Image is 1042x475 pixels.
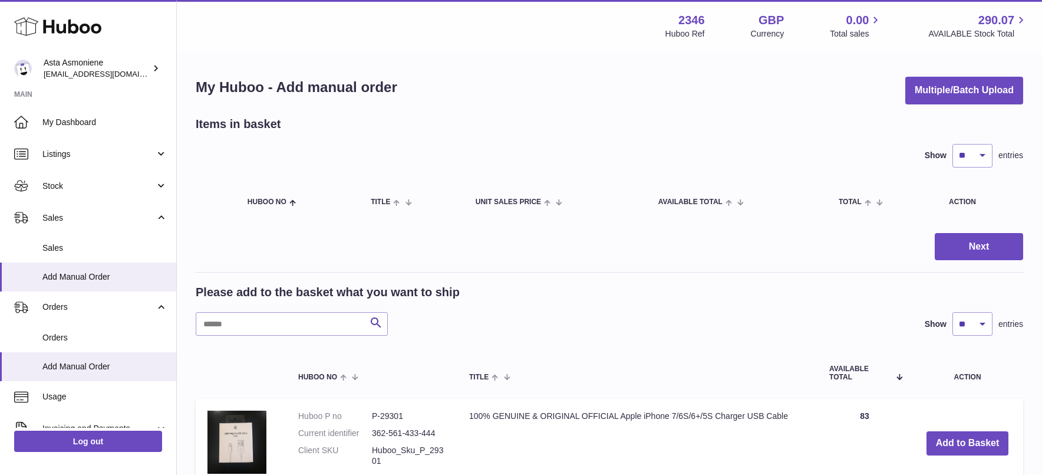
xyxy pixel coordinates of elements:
a: 0.00 Total sales [830,12,882,40]
h2: Please add to the basket what you want to ship [196,284,460,300]
span: Listings [42,149,155,160]
span: My Dashboard [42,117,167,128]
span: 290.07 [978,12,1014,28]
dt: Current identifier [298,428,372,439]
span: Huboo no [298,374,337,381]
span: Huboo no [248,198,286,206]
dt: Huboo P no [298,411,372,422]
strong: GBP [759,12,784,28]
div: Currency [751,28,784,40]
span: AVAILABLE Total [829,365,890,381]
div: Action [949,198,1011,206]
dd: 362-561-433-444 [372,428,446,439]
span: Unit Sales Price [476,198,541,206]
span: Sales [42,243,167,254]
label: Show [925,319,947,330]
img: 100% GENUINE & ORIGINAL OFFICIAL Apple iPhone 7/6S/6+/5S Charger USB Cable [207,411,266,474]
button: Add to Basket [926,431,1009,456]
span: AVAILABLE Total [658,198,723,206]
span: Total [839,198,862,206]
span: entries [998,319,1023,330]
span: [EMAIL_ADDRESS][DOMAIN_NAME] [44,69,173,78]
span: 0.00 [846,12,869,28]
dd: Huboo_Sku_P_29301 [372,445,446,467]
span: Usage [42,391,167,402]
span: Invoicing and Payments [42,423,155,434]
span: Add Manual Order [42,361,167,372]
span: Sales [42,212,155,224]
span: Orders [42,302,155,313]
a: Log out [14,431,162,452]
span: Stock [42,181,155,192]
span: Orders [42,332,167,343]
span: Title [469,374,489,381]
h1: My Huboo - Add manual order [196,78,397,97]
span: Add Manual Order [42,271,167,283]
button: Multiple/Batch Upload [905,77,1023,104]
span: AVAILABLE Stock Total [928,28,1028,40]
span: Total sales [830,28,882,40]
h2: Items in basket [196,116,281,132]
dd: P-29301 [372,411,446,422]
label: Show [925,150,947,161]
dt: Client SKU [298,445,372,467]
span: entries [998,150,1023,161]
a: 290.07 AVAILABLE Stock Total [928,12,1028,40]
th: Action [912,353,1023,392]
img: onlyipsales@gmail.com [14,60,32,77]
div: Huboo Ref [665,28,705,40]
strong: 2346 [678,12,705,28]
span: Title [371,198,390,206]
button: Next [935,233,1023,261]
div: Asta Asmoniene [44,57,150,80]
